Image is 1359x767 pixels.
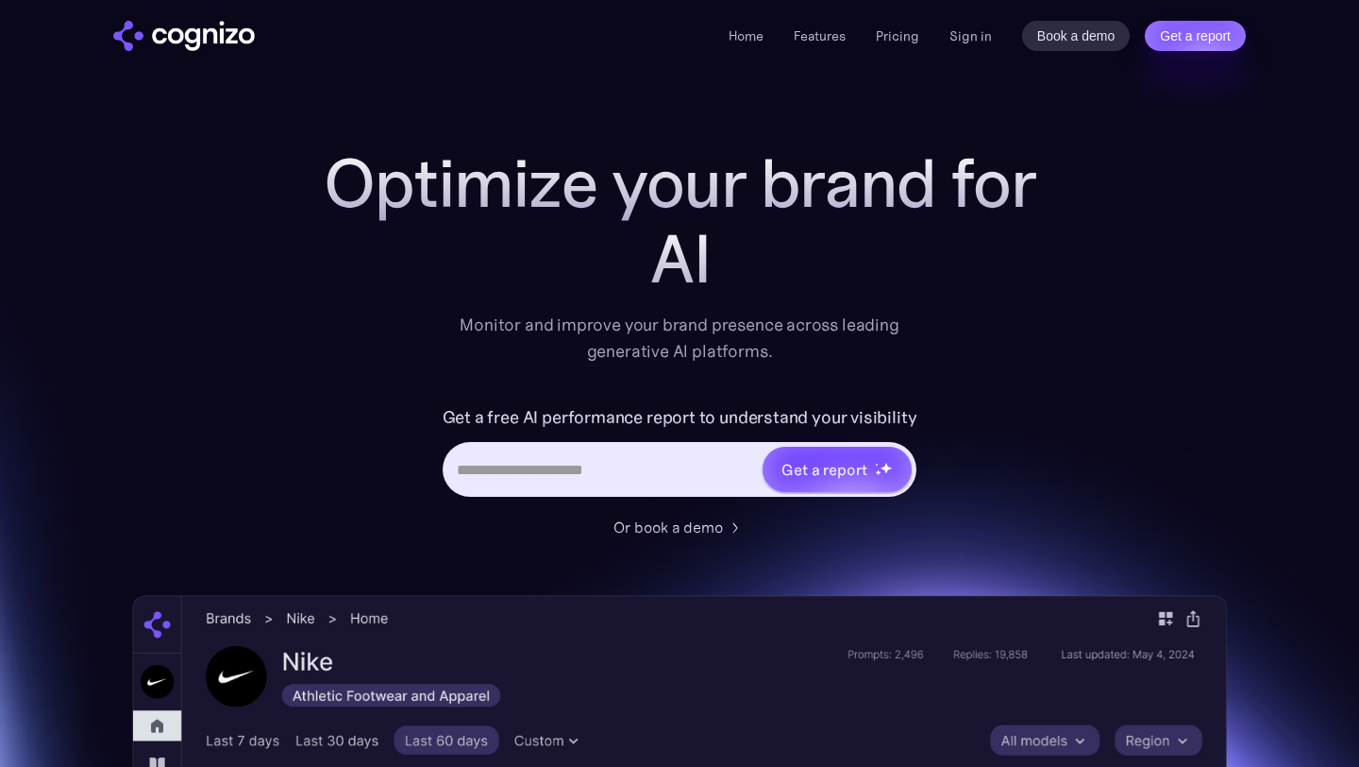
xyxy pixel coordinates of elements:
[113,21,255,51] a: home
[447,312,912,365] div: Monitor and improve your brand presence across leading generative AI platforms.
[443,402,917,506] form: Hero URL Input Form
[880,462,892,474] img: star
[876,27,919,44] a: Pricing
[875,463,878,466] img: star
[729,27,763,44] a: Home
[302,221,1057,297] div: AI
[875,469,881,476] img: star
[443,402,917,433] label: Get a free AI performance report to understand your visibility
[302,145,1057,221] h1: Optimize your brand for
[781,458,866,481] div: Get a report
[761,445,914,494] a: Get a reportstarstarstar
[613,516,723,538] div: Or book a demo
[1145,21,1246,51] a: Get a report
[1022,21,1131,51] a: Book a demo
[949,25,992,47] a: Sign in
[113,21,255,51] img: cognizo logo
[613,516,746,538] a: Or book a demo
[794,27,846,44] a: Features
